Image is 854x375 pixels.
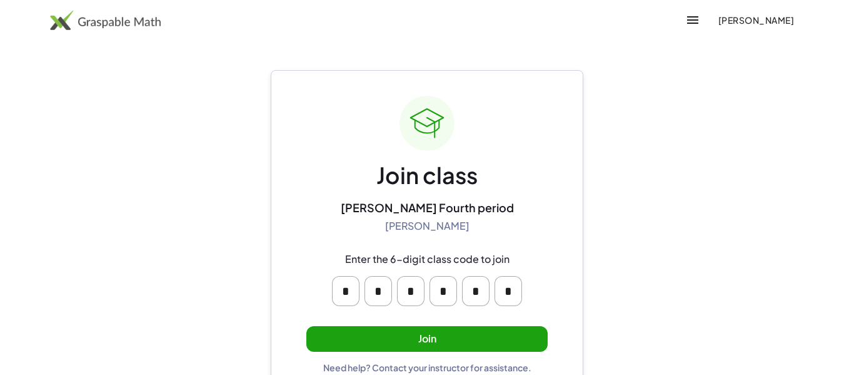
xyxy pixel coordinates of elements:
div: [PERSON_NAME] Fourth period [341,200,514,215]
div: [PERSON_NAME] [385,220,470,233]
input: Please enter OTP character 5 [462,276,490,306]
input: Please enter OTP character 1 [332,276,359,306]
div: Need help? Contact your instructor for assistance. [323,362,531,373]
input: Please enter OTP character 3 [397,276,424,306]
input: Please enter OTP character 6 [495,276,522,306]
input: Please enter OTP character 2 [364,276,392,306]
input: Please enter OTP character 4 [430,276,457,306]
div: Join class [376,161,478,190]
button: [PERSON_NAME] [708,9,804,31]
span: [PERSON_NAME] [718,14,794,26]
div: Enter the 6-digit class code to join [345,253,510,266]
button: Join [306,326,548,352]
